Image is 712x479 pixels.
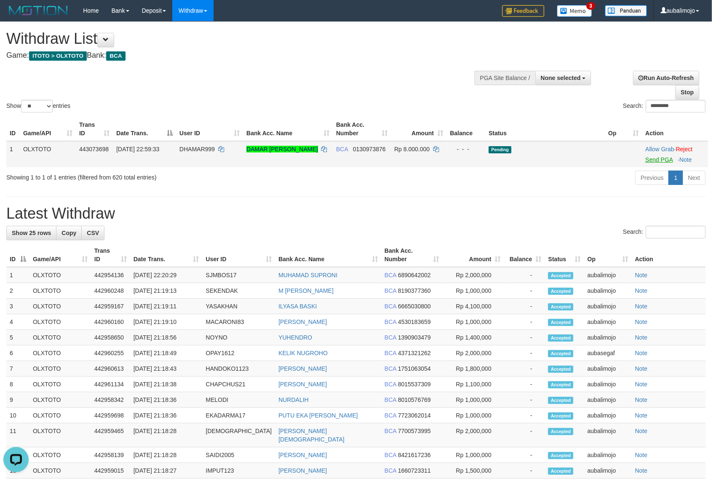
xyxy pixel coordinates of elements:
a: Note [635,452,648,458]
td: 9 [6,392,29,408]
td: SEKENDAK [202,283,275,299]
span: BCA [385,396,396,403]
span: 3 [586,2,595,10]
th: Balance: activate to sort column ascending [504,243,545,267]
span: Copy 6890642002 to clipboard [398,272,431,278]
th: Date Trans.: activate to sort column descending [113,117,176,141]
td: OLXTOTO [29,392,91,408]
a: KELIK NUGROHO [278,350,328,356]
span: Copy [62,230,76,236]
span: Accepted [548,381,573,388]
h1: Latest Withdraw [6,205,706,222]
a: [PERSON_NAME] [278,318,327,325]
td: [DATE] 21:18:36 [130,392,203,408]
span: Show 25 rows [12,230,51,236]
th: User ID: activate to sort column ascending [202,243,275,267]
td: OLXTOTO [29,377,91,392]
th: Bank Acc. Name: activate to sort column ascending [275,243,381,267]
td: Rp 2,000,000 [443,267,504,283]
th: ID: activate to sort column descending [6,243,29,267]
span: BCA [385,303,396,310]
a: [PERSON_NAME] [278,452,327,458]
td: 2 [6,283,29,299]
td: [DATE] 21:19:13 [130,283,203,299]
td: [DATE] 21:18:38 [130,377,203,392]
h4: Game: Bank: [6,51,466,60]
td: OLXTOTO [29,283,91,299]
span: BCA [106,51,125,61]
span: Accepted [548,366,573,373]
td: 442959465 [91,423,130,447]
td: - [504,314,545,330]
span: [DATE] 22:59:33 [116,146,159,153]
td: - [504,423,545,447]
div: PGA Site Balance / [474,71,535,85]
td: Rp 1,400,000 [443,330,504,345]
th: Game/API: activate to sort column ascending [29,243,91,267]
td: 3 [6,299,29,314]
span: Accepted [548,412,573,420]
label: Search: [623,226,706,238]
a: Note [635,428,648,434]
td: [DATE] 21:19:10 [130,314,203,330]
td: OLXTOTO [29,408,91,423]
span: BCA [385,428,396,434]
td: 442958139 [91,447,130,463]
td: aubasegaf [584,345,632,361]
button: None selected [535,71,592,85]
td: - [504,267,545,283]
td: 5 [6,330,29,345]
td: aubalimojo [584,330,632,345]
img: Feedback.jpg [502,5,544,17]
td: 442960248 [91,283,130,299]
a: Copy [56,226,82,240]
th: Bank Acc. Number: activate to sort column ascending [381,243,443,267]
span: BCA [385,350,396,356]
td: 442959167 [91,299,130,314]
span: DHAMAR999 [179,146,215,153]
td: 442961134 [91,377,130,392]
td: - [504,345,545,361]
span: Accepted [548,319,573,326]
span: Copy 8010576769 to clipboard [398,396,431,403]
th: Game/API: activate to sort column ascending [20,117,76,141]
th: Bank Acc. Name: activate to sort column ascending [243,117,333,141]
td: OLXTOTO [29,267,91,283]
td: aubalimojo [584,463,632,479]
th: Action [642,117,708,141]
span: BCA [385,452,396,458]
a: Note [635,287,648,294]
td: 10 [6,408,29,423]
td: - [504,299,545,314]
span: ITOTO > OLXTOTO [29,51,87,61]
div: - - - [450,145,482,153]
td: SJMBOS17 [202,267,275,283]
span: CSV [87,230,99,236]
td: [DATE] 22:20:29 [130,267,203,283]
td: HANDOKO1123 [202,361,275,377]
td: aubalimojo [584,283,632,299]
span: BCA [385,318,396,325]
td: [DATE] 21:18:49 [130,345,203,361]
td: MELODI [202,392,275,408]
span: Copy 4371321262 to clipboard [398,350,431,356]
button: Open LiveChat chat widget [3,3,29,29]
td: Rp 1,000,000 [443,283,504,299]
span: Accepted [548,303,573,310]
td: - [504,330,545,345]
a: NURDALIH [278,396,309,403]
td: OLXTOTO [29,330,91,345]
th: Status: activate to sort column ascending [545,243,584,267]
th: ID [6,117,20,141]
div: Showing 1 to 1 of 1 entries (filtered from 620 total entries) [6,170,290,182]
td: SAIDI2005 [202,447,275,463]
td: OLXTOTO [29,463,91,479]
span: Accepted [548,288,573,295]
span: BCA [385,334,396,341]
a: Stop [675,85,699,99]
a: [PERSON_NAME] [278,365,327,372]
td: 1 [6,267,29,283]
td: [DATE] 21:19:11 [130,299,203,314]
a: [PERSON_NAME] [278,467,327,474]
a: Previous [635,171,669,185]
